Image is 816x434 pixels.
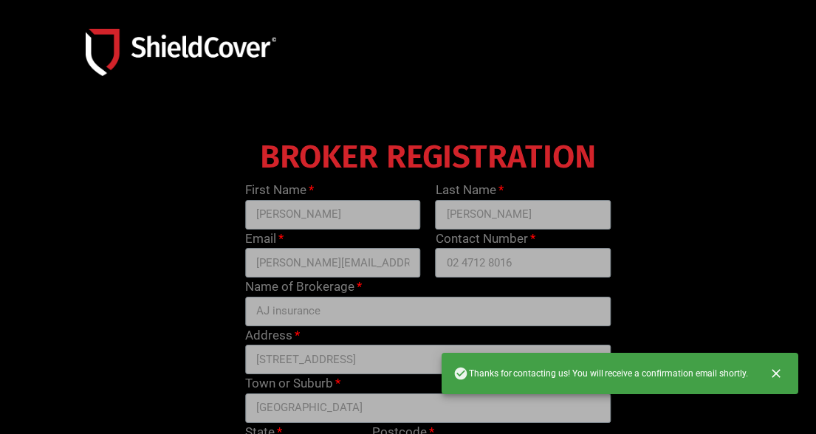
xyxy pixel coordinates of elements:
h4: BROKER REGISTRATION [238,148,619,166]
label: Contact Number [436,230,535,249]
label: Email [245,230,284,249]
label: Name of Brokerage [245,278,362,297]
img: Shield-Cover-Underwriting-Australia-logo-full [86,29,276,75]
label: First Name [245,181,314,200]
span: Thanks for contacting us! You will receive a confirmation email shortly. [453,366,748,381]
button: Close [760,357,792,390]
label: Last Name [436,181,504,200]
label: Town or Suburb [245,374,340,393]
label: Address [245,326,300,345]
